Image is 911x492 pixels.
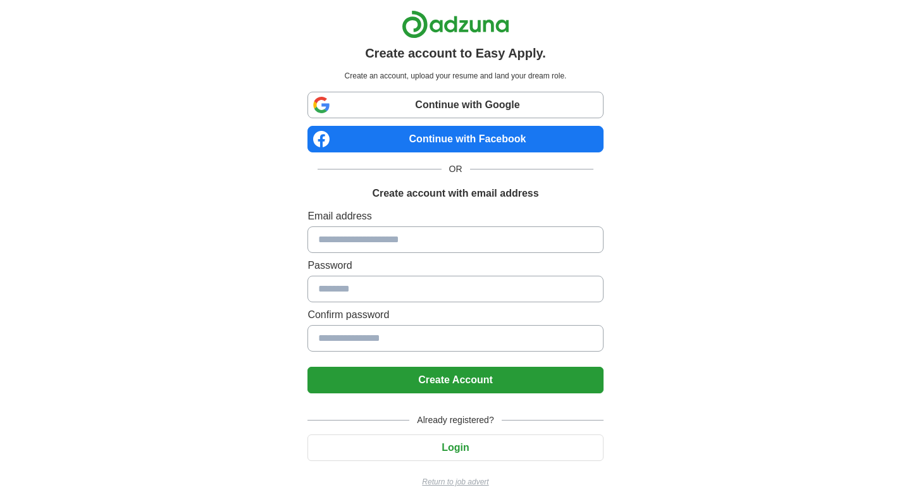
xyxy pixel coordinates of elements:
[307,126,603,152] a: Continue with Facebook
[307,307,603,323] label: Confirm password
[307,476,603,488] a: Return to job advert
[365,44,546,63] h1: Create account to Easy Apply.
[307,258,603,273] label: Password
[307,92,603,118] a: Continue with Google
[310,70,600,82] p: Create an account, upload your resume and land your dream role.
[307,434,603,461] button: Login
[442,163,470,176] span: OR
[402,10,509,39] img: Adzuna logo
[307,367,603,393] button: Create Account
[409,414,501,427] span: Already registered?
[307,442,603,453] a: Login
[307,209,603,224] label: Email address
[372,186,538,201] h1: Create account with email address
